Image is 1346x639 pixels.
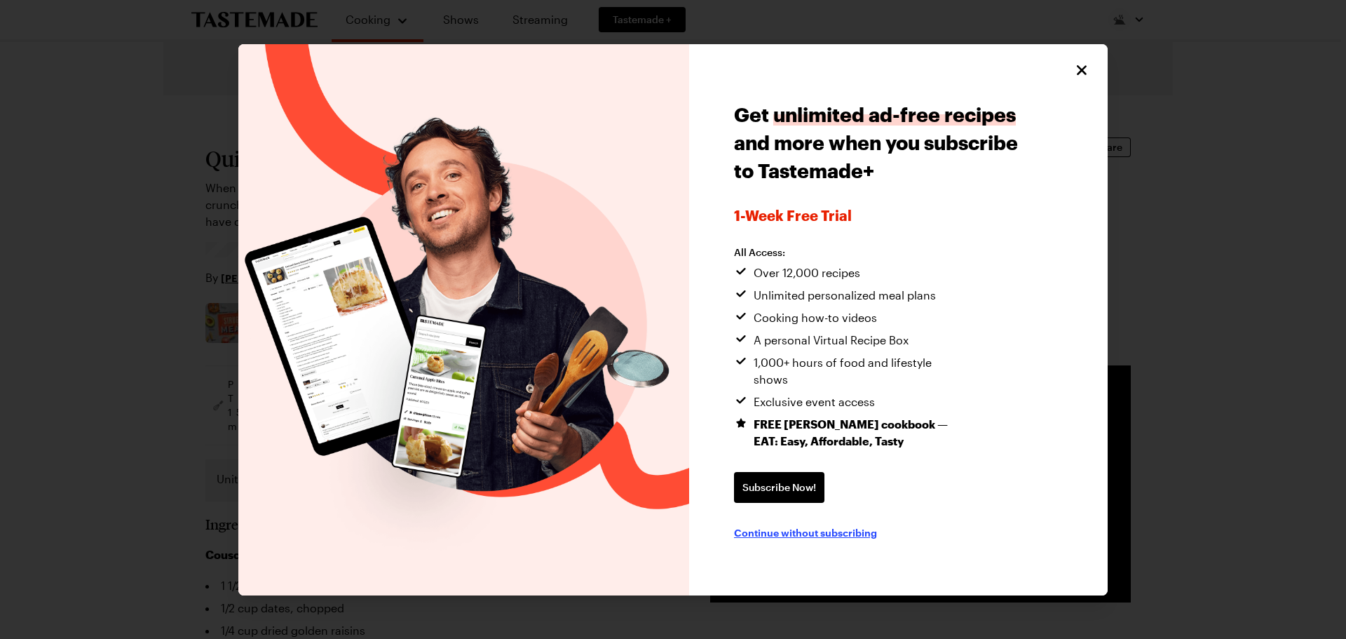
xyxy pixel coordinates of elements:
span: FREE [PERSON_NAME] cookbook — EAT: Easy, Affordable, Tasty [754,416,965,450]
span: Exclusive event access [754,394,875,410]
span: unlimited ad-free recipes [773,103,1016,126]
a: Subscribe Now! [734,472,824,503]
h2: All Access: [734,246,965,259]
span: Subscribe Now! [742,480,816,495]
button: Continue without subscribing [734,525,877,539]
h1: Get and more when you subscribe to Tastemade+ [734,100,1022,184]
span: Cooking how-to videos [754,309,877,326]
img: Tastemade Plus preview image [238,44,689,596]
span: 1,000+ hours of food and lifestyle shows [754,354,965,388]
button: Close [1073,61,1091,79]
span: 1-week Free Trial [734,207,1022,224]
span: Unlimited personalized meal plans [754,287,936,304]
span: Over 12,000 recipes [754,264,860,281]
span: A personal Virtual Recipe Box [754,332,909,349]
